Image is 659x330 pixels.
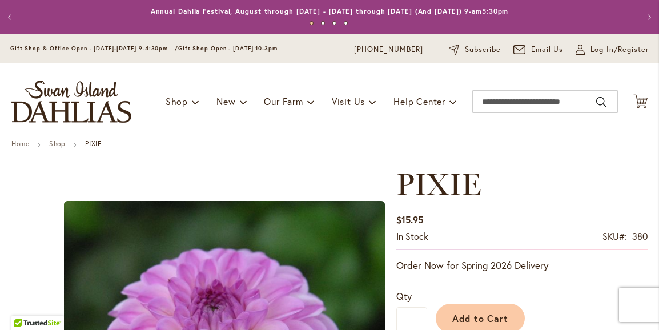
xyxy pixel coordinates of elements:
[85,139,102,148] strong: PIXIE
[602,230,627,242] strong: SKU
[344,21,348,25] button: 4 of 4
[396,230,428,242] span: In stock
[531,44,564,55] span: Email Us
[178,45,278,52] span: Gift Shop Open - [DATE] 10-3pm
[632,230,648,243] div: 380
[393,95,445,107] span: Help Center
[396,166,481,202] span: PIXIE
[151,7,509,15] a: Annual Dahlia Festival, August through [DATE] - [DATE] through [DATE] (And [DATE]) 9-am5:30pm
[332,95,365,107] span: Visit Us
[449,44,501,55] a: Subscribe
[11,139,29,148] a: Home
[465,44,501,55] span: Subscribe
[10,45,178,52] span: Gift Shop & Office Open - [DATE]-[DATE] 9-4:30pm /
[636,6,659,29] button: Next
[264,95,303,107] span: Our Farm
[590,44,649,55] span: Log In/Register
[576,44,649,55] a: Log In/Register
[216,95,235,107] span: New
[396,259,648,272] p: Order Now for Spring 2026 Delivery
[310,21,314,25] button: 1 of 4
[332,21,336,25] button: 3 of 4
[513,44,564,55] a: Email Us
[396,230,428,243] div: Availability
[11,81,131,123] a: store logo
[354,44,423,55] a: [PHONE_NUMBER]
[166,95,188,107] span: Shop
[49,139,65,148] a: Shop
[452,312,509,324] span: Add to Cart
[396,290,412,302] span: Qty
[396,214,423,226] span: $15.95
[321,21,325,25] button: 2 of 4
